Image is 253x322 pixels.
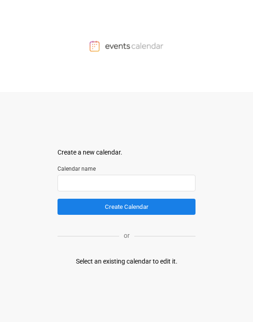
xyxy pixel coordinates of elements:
div: Select an existing calendar to edit it. [76,257,178,266]
img: Events Calendar [90,40,163,52]
label: Calendar name [57,165,195,173]
button: Create Calendar [57,199,195,215]
div: Create a new calendar. [57,148,195,157]
p: or [119,231,134,241]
